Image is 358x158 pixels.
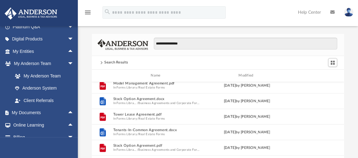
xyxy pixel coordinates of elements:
[113,73,200,78] div: Name
[139,116,165,120] button: Real Estate Forms
[4,131,83,144] a: Billingarrow_drop_down
[113,85,201,89] span: In
[139,132,165,136] button: Real Estate Forms
[84,12,92,16] a: menu
[116,101,137,105] button: Forms Library
[113,81,201,85] button: Model Management Agreement.pdf
[4,45,83,58] a: My Entitiesarrow_drop_up
[116,85,137,89] button: Forms Library
[138,147,200,151] button: Business Agreements and Corporate Forms
[344,8,353,17] img: User Pic
[203,114,291,119] div: [DATE] by [PERSON_NAME]
[9,70,77,82] a: My Anderson Team
[68,119,80,132] span: arrow_drop_up
[113,97,201,101] button: Stock Option Agreement.docx
[137,85,139,89] span: /
[4,119,80,131] a: Online Learningarrow_drop_up
[113,112,201,116] button: Tower Lease Agreement.pdf
[4,21,83,33] a: Platinum Q&Aarrow_drop_down
[4,107,80,119] a: My Documentsarrow_drop_up
[3,7,59,20] img: Anderson Advisors Platinum Portal
[137,116,139,120] span: /
[9,82,80,95] a: Anderson System
[104,60,128,65] div: Search Results
[137,101,138,105] span: /
[203,129,291,135] div: [DATE] by [PERSON_NAME]
[116,116,137,120] button: Forms Library
[328,58,337,67] button: Switch to Grid View
[203,73,290,78] div: Modified
[104,8,111,15] i: search
[203,98,291,104] div: [DATE] by [PERSON_NAME]
[68,21,80,33] span: arrow_drop_down
[138,101,200,105] button: Business Agreements and Corporate Forms
[68,131,80,144] span: arrow_drop_down
[68,33,80,46] span: arrow_drop_down
[203,145,291,150] div: [DATE] by [PERSON_NAME]
[113,147,201,151] span: In
[139,85,165,89] button: Real Estate Forms
[84,9,92,16] i: menu
[113,116,201,120] span: In
[137,147,138,151] span: /
[68,45,80,58] span: arrow_drop_up
[4,33,83,45] a: Digital Productsarrow_drop_down
[203,82,291,88] div: [DATE] by [PERSON_NAME]
[113,128,201,132] button: Tenants-In-Common Agreement.docx
[154,38,337,49] input: Search files and folders
[113,143,201,147] button: Stock Option Agreement.pdf
[95,73,110,78] div: id
[137,132,139,136] span: /
[68,58,80,70] span: arrow_drop_down
[113,132,201,136] span: In
[116,132,137,136] button: Forms Library
[9,94,80,107] a: Client Referrals
[113,101,201,105] span: In
[293,73,337,78] div: id
[116,147,137,151] button: Forms Library
[68,107,80,119] span: arrow_drop_up
[4,58,80,70] a: My Anderson Teamarrow_drop_down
